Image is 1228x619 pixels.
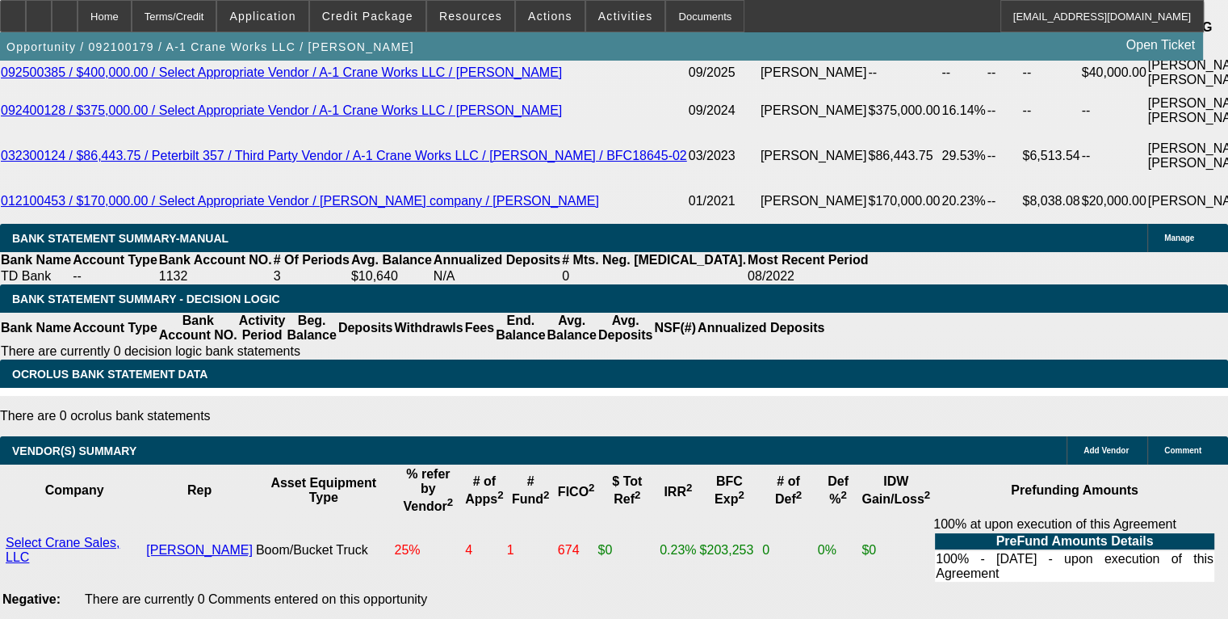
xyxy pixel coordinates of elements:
span: Credit Package [322,10,413,23]
a: Open Ticket [1120,32,1201,59]
b: % refer by Vendor [404,467,454,513]
span: OCROLUS BANK STATEMENT DATA [12,368,207,381]
sup: 2 [543,489,549,501]
b: # Fund [512,474,550,506]
td: $375,000.00 [867,88,941,133]
td: -- [987,179,1022,224]
b: # of Apps [465,474,503,506]
td: 0 [561,268,747,284]
th: End. Balance [495,313,546,343]
b: Def % [828,474,849,506]
span: Add Vendor [1083,446,1129,455]
button: Credit Package [310,1,425,32]
span: Opportunity / 092100179 / A-1 Crane Works LLC / [PERSON_NAME] [6,40,414,53]
span: Activities [598,10,653,23]
b: FICO [558,485,595,499]
td: 4 [464,516,504,584]
td: $170,000.00 [867,179,941,224]
b: Company [45,483,104,497]
td: 0.23% [659,516,697,584]
sup: 2 [589,482,594,494]
td: 16.14% [941,88,986,133]
b: Negative: [2,592,61,606]
span: Comment [1164,446,1201,455]
th: Annualized Deposits [433,252,561,268]
td: -- [867,57,941,88]
td: 1 [506,516,555,584]
th: Account Type [72,252,158,268]
td: 01/2021 [688,179,760,224]
td: 09/2025 [688,57,760,88]
td: 29.53% [941,133,986,179]
a: 092500385 / $400,000.00 / Select Appropriate Vendor / A-1 Crane Works LLC / [PERSON_NAME] [1,65,562,79]
td: -- [941,57,986,88]
th: Account Type [72,313,158,343]
span: Actions [528,10,572,23]
a: [PERSON_NAME] [146,543,253,557]
b: Prefunding Amounts [1011,483,1138,497]
td: -- [987,133,1022,179]
td: $0 [861,516,931,584]
b: Asset Equipment Type [270,476,376,504]
td: 674 [557,516,596,584]
a: 012100453 / $170,000.00 / Select Appropriate Vendor / [PERSON_NAME] company / [PERSON_NAME] [1,194,599,208]
span: Resources [439,10,502,23]
td: -- [72,268,158,284]
sup: 2 [924,489,930,501]
sup: 2 [796,489,802,501]
td: 03/2023 [688,133,760,179]
b: Rep [187,483,212,497]
th: Avg. Deposits [597,313,654,343]
td: -- [1021,57,1080,88]
button: Application [217,1,308,32]
b: PreFund Amounts Details [996,534,1154,548]
td: $203,253 [698,516,760,584]
td: $20,000.00 [1081,179,1147,224]
th: Activity Period [238,313,287,343]
td: $40,000.00 [1081,57,1147,88]
td: $0 [597,516,657,584]
td: [PERSON_NAME] [760,88,868,133]
td: -- [987,88,1022,133]
b: $ Tot Ref [612,474,642,506]
button: Resources [427,1,514,32]
td: $8,038.08 [1021,179,1080,224]
th: Most Recent Period [747,252,869,268]
td: $86,443.75 [867,133,941,179]
sup: 2 [686,482,692,494]
td: $6,513.54 [1021,133,1080,179]
td: 08/2022 [747,268,869,284]
th: NSF(#) [653,313,697,343]
td: 100% - [DATE] - upon execution of this Agreement [935,551,1214,582]
b: # of Def [775,474,802,506]
a: Select Crane Sales, LLC [6,536,119,564]
span: BANK STATEMENT SUMMARY-MANUAL [12,232,228,245]
td: 09/2024 [688,88,760,133]
td: 0% [817,516,860,584]
b: BFC Exp [715,474,744,506]
span: VENDOR(S) SUMMARY [12,444,136,457]
th: # Of Periods [273,252,350,268]
button: Actions [516,1,585,32]
sup: 2 [738,489,744,501]
button: Activities [586,1,665,32]
b: IRR [664,485,692,499]
td: 1132 [158,268,273,284]
th: Beg. Balance [286,313,337,343]
sup: 2 [447,496,453,508]
td: -- [1021,88,1080,133]
td: N/A [433,268,561,284]
td: 3 [273,268,350,284]
td: 25% [394,516,463,584]
a: 092400128 / $375,000.00 / Select Appropriate Vendor / A-1 Crane Works LLC / [PERSON_NAME] [1,103,562,117]
div: 100% at upon execution of this Agreement [933,517,1216,583]
span: Manage [1164,234,1194,242]
sup: 2 [635,489,640,501]
td: [PERSON_NAME] [760,57,868,88]
th: Withdrawls [393,313,463,343]
td: -- [1081,88,1147,133]
sup: 2 [840,489,846,501]
td: [PERSON_NAME] [760,179,868,224]
td: $10,640 [350,268,433,284]
a: 032300124 / $86,443.75 / Peterbilt 357 / Third Party Vendor / A-1 Crane Works LLC / [PERSON_NAME]... [1,149,687,162]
